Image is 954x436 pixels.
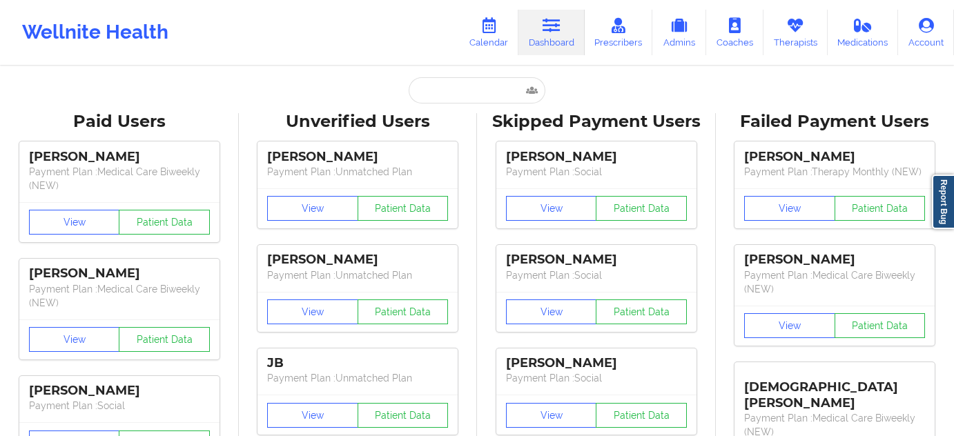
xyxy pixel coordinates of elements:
a: Prescribers [585,10,653,55]
button: View [506,299,597,324]
div: [DEMOGRAPHIC_DATA][PERSON_NAME] [744,369,925,411]
div: [PERSON_NAME] [29,149,210,165]
a: Admins [652,10,706,55]
button: Patient Data [358,299,449,324]
div: Unverified Users [249,111,468,132]
p: Payment Plan : Social [506,165,687,179]
button: Patient Data [596,403,687,428]
p: Payment Plan : Unmatched Plan [267,371,448,385]
button: View [267,403,358,428]
button: View [29,327,120,352]
a: Calendar [459,10,518,55]
p: Payment Plan : Social [506,268,687,282]
button: Patient Data [119,210,210,235]
a: Account [898,10,954,55]
div: [PERSON_NAME] [506,355,687,371]
div: [PERSON_NAME] [29,383,210,399]
div: [PERSON_NAME] [267,252,448,268]
div: JB [267,355,448,371]
p: Payment Plan : Unmatched Plan [267,165,448,179]
div: [PERSON_NAME] [506,252,687,268]
p: Payment Plan : Therapy Monthly (NEW) [744,165,925,179]
p: Payment Plan : Medical Care Biweekly (NEW) [744,268,925,296]
button: Patient Data [596,196,687,221]
button: Patient Data [119,327,210,352]
button: View [744,196,835,221]
div: Failed Payment Users [726,111,945,132]
button: Patient Data [835,196,926,221]
button: Patient Data [596,299,687,324]
button: Patient Data [358,403,449,428]
button: View [506,196,597,221]
button: Patient Data [835,313,926,338]
p: Payment Plan : Medical Care Biweekly (NEW) [29,165,210,192]
a: Coaches [706,10,763,55]
p: Payment Plan : Social [29,399,210,413]
button: View [744,313,835,338]
div: [PERSON_NAME] [29,266,210,281]
a: Report Bug [932,175,954,229]
button: View [29,210,120,235]
p: Payment Plan : Medical Care Biweekly (NEW) [29,282,210,310]
p: Payment Plan : Unmatched Plan [267,268,448,282]
button: View [267,196,358,221]
a: Medications [828,10,899,55]
button: View [267,299,358,324]
div: [PERSON_NAME] [267,149,448,165]
div: Skipped Payment Users [487,111,706,132]
div: Paid Users [10,111,229,132]
div: [PERSON_NAME] [506,149,687,165]
button: Patient Data [358,196,449,221]
a: Therapists [763,10,828,55]
p: Payment Plan : Social [506,371,687,385]
button: View [506,403,597,428]
div: [PERSON_NAME] [744,252,925,268]
div: [PERSON_NAME] [744,149,925,165]
a: Dashboard [518,10,585,55]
